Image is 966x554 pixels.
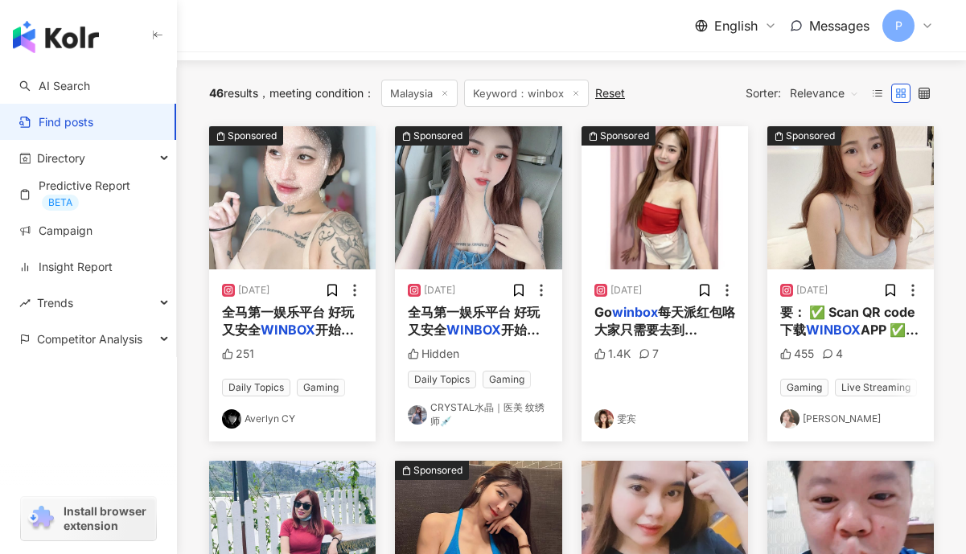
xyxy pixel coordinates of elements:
[37,285,73,321] span: Trends
[21,497,156,540] a: chrome extensionInstall browser extension
[424,284,455,298] div: [DATE]
[209,86,224,100] span: 46
[64,504,151,533] span: Install browser extension
[600,128,649,144] div: Sponsored
[408,371,476,388] span: Daily Topics
[806,322,861,338] mark: WINBOX
[408,401,549,429] a: KOL AvatarCRYSTAL水晶｜医美 纹绣师💉
[19,259,113,275] a: Insight Report
[594,304,735,356] span: 每天派红包咯 大家只需要去到 www.go
[780,346,814,362] div: 455
[446,322,501,338] mark: WINBOX
[222,346,254,362] div: 251
[261,322,315,338] mark: WINBOX
[639,346,659,362] div: 7
[582,126,748,269] img: post-image
[222,304,354,338] span: 全马第一娱乐平台 好玩又安全
[780,304,915,338] span: 要： ✅ Scan QR code下载
[610,284,642,298] div: [DATE]
[464,80,589,107] span: Keyword：winbox
[595,87,625,100] div: Reset
[408,346,459,362] div: Hidden
[786,128,835,144] div: Sponsored
[209,87,258,100] div: results
[222,379,290,396] span: Daily Topics
[37,140,85,176] span: Directory
[612,304,658,320] mark: winbox
[895,17,902,35] span: P
[796,284,828,298] div: [DATE]
[209,126,376,269] button: Sponsored
[228,128,277,144] div: Sponsored
[780,322,919,355] span: APP ✅注册指定推荐人
[26,506,56,531] img: chrome extension
[780,409,800,429] img: KOL Avatar
[209,126,376,269] img: post-image
[483,371,531,388] span: Gaming
[395,126,561,269] img: post-image
[222,409,241,429] img: KOL Avatar
[767,126,934,269] button: Sponsored
[408,304,540,338] span: 全马第一娱乐平台 好玩又安全
[582,126,748,269] button: Sponsored
[258,86,375,100] span: meeting condition ：
[413,128,462,144] div: Sponsored
[594,409,614,429] img: KOL Avatar
[790,80,859,106] span: Relevance
[594,409,735,429] a: KOL Avatar雯宾
[594,304,612,320] span: Go
[767,126,934,269] img: post-image
[395,126,561,269] button: Sponsored
[297,379,345,396] span: Gaming
[835,379,917,396] span: Live Streaming
[780,379,828,396] span: Gaming
[594,346,631,362] div: 1.4K
[238,284,269,298] div: [DATE]
[37,321,142,357] span: Competitor Analysis
[780,409,921,429] a: KOL Avatar[PERSON_NAME]
[19,114,93,130] a: Find posts
[222,409,363,429] a: KOL AvatarAverlyn CY
[408,405,427,425] img: KOL Avatar
[19,78,90,94] a: searchAI Search
[19,298,31,309] span: rise
[822,346,843,362] div: 4
[413,462,462,478] div: Sponsored
[381,80,458,107] span: Malaysia
[19,178,163,211] a: Predictive ReportBETA
[13,21,99,53] img: logo
[746,80,868,106] div: Sorter:
[714,17,758,35] span: English
[809,18,869,34] span: Messages
[19,223,92,239] a: Campaign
